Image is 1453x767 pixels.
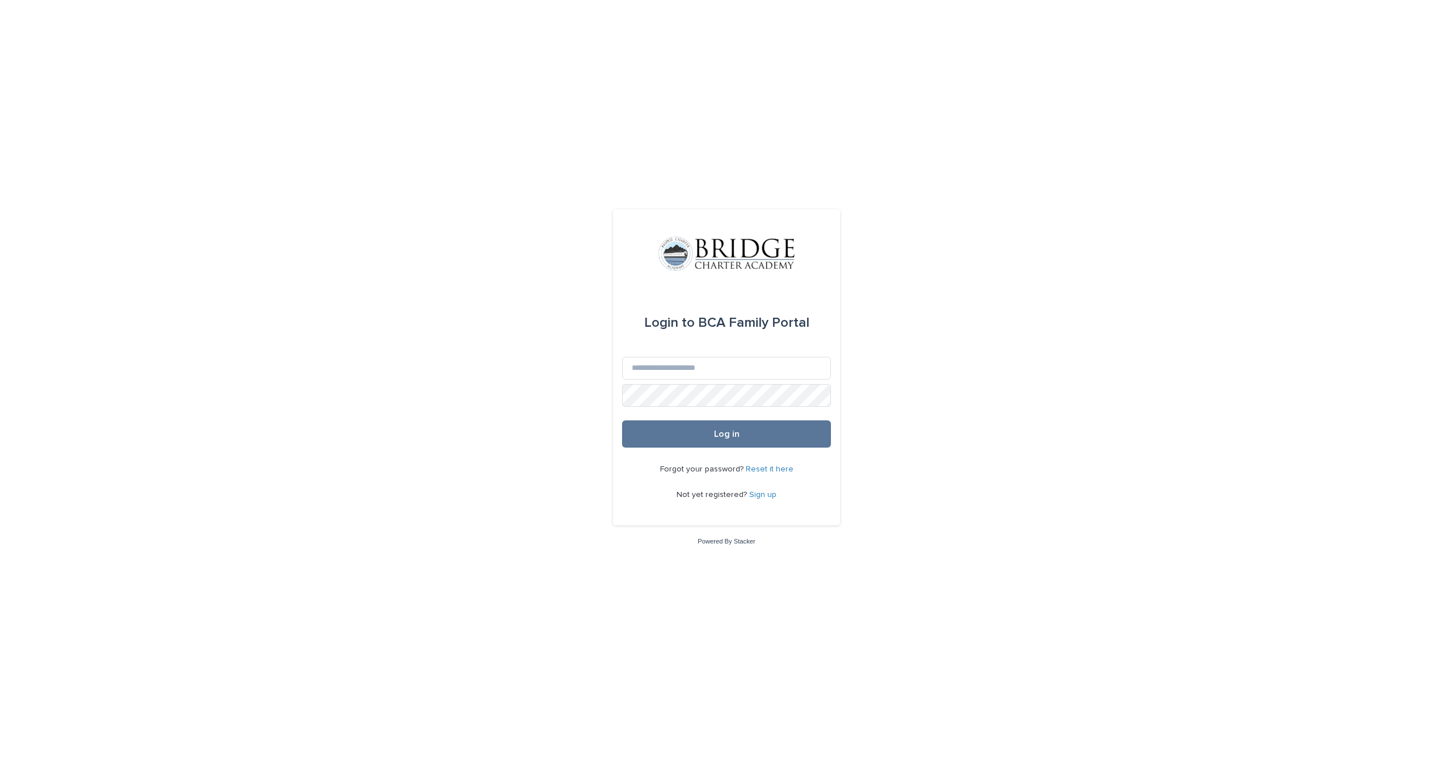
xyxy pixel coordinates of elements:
[644,307,809,339] div: BCA Family Portal
[698,538,755,545] a: Powered By Stacker
[622,420,831,448] button: Log in
[746,465,793,473] a: Reset it here
[660,465,746,473] span: Forgot your password?
[677,491,749,499] span: Not yet registered?
[658,237,795,271] img: V1C1m3IdTEidaUdm9Hs0
[749,491,776,499] a: Sign up
[644,316,695,330] span: Login to
[714,429,740,439] span: Log in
